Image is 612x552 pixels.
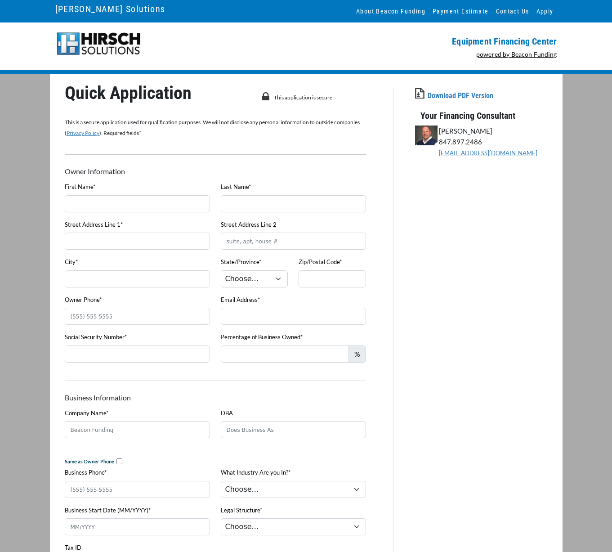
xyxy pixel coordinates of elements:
label: Business Phone* [65,468,107,477]
p: Your Financing Consultant [415,101,568,121]
label: Last Name* [221,183,251,192]
label: Owner Phone* [65,296,102,305]
label: City* [65,258,78,267]
a: Download PDF Version [428,91,493,100]
input: MM/YYYY [65,518,210,535]
label: Zip/Postal Code* [299,258,342,267]
img: Hirsch-logo-55px.png [55,31,142,56]
label: Social Security Number* [65,333,127,342]
a: [EMAIL_ADDRESS][DOMAIN_NAME] [439,149,537,157]
label: First Name* [65,183,95,192]
label: State/Province* [221,258,261,267]
label: Email Address* [221,296,260,305]
img: JWesolowski.jpg [415,126,438,145]
label: What Industry Are you In?* [221,468,290,477]
p: Business Information [65,392,366,403]
a: Privacy Policy [67,130,99,136]
a: powered by Beacon Funding [476,50,557,58]
label: Business Start Date (MM/YYYY)* [65,506,151,515]
label: Company Name* [65,409,108,418]
span: % [348,346,366,363]
label: Legal Structure* [221,506,262,515]
input: suite, apt, house # [221,233,366,250]
span: Same as Owner Phone [65,458,114,464]
input: Beacon Funding [65,421,210,438]
label: Street Address Line 1* [65,220,123,229]
img: lock-icon.png [262,92,269,100]
img: app-download.png [415,88,424,99]
p: [PERSON_NAME] [439,126,549,136]
p: This application is secure [274,92,361,103]
p: Equipment Financing Center [312,36,557,47]
label: DBA [221,409,233,418]
a: [PERSON_NAME] Solutions [55,1,165,17]
label: Street Address Line 2 [221,220,277,229]
p: This is a secure application used for qualification purposes. We will not disclose any personal i... [65,117,366,139]
input: Does Business As [221,421,366,438]
p: Quick Application [65,88,236,99]
p: 847.897.2486 [439,136,549,147]
input: (555) 555-5555 [65,308,210,325]
input: (555) 555-5555 [65,481,210,498]
p: Owner Information [65,166,158,177]
label: Percentage of Business Owned* [221,333,303,342]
